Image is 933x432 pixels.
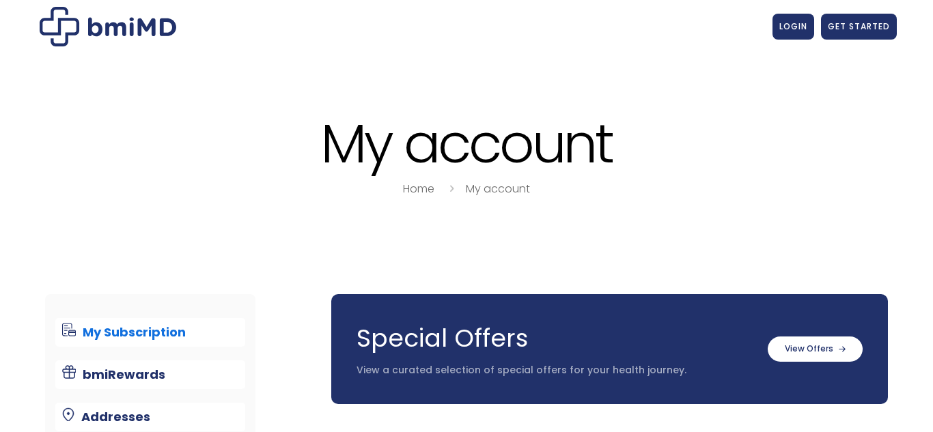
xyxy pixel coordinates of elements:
h3: Special Offers [357,321,754,356]
p: View a curated selection of special offers for your health journey. [357,364,754,377]
a: bmiRewards [55,360,246,389]
a: LOGIN [772,14,814,40]
a: Home [403,181,434,197]
a: My Subscription [55,318,246,347]
img: My account [40,7,176,46]
span: GET STARTED [828,20,890,32]
i: breadcrumbs separator [444,181,459,197]
a: My account [466,181,530,197]
a: GET STARTED [821,14,897,40]
h1: My account [36,115,897,173]
a: Addresses [55,403,246,431]
span: LOGIN [779,20,807,32]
